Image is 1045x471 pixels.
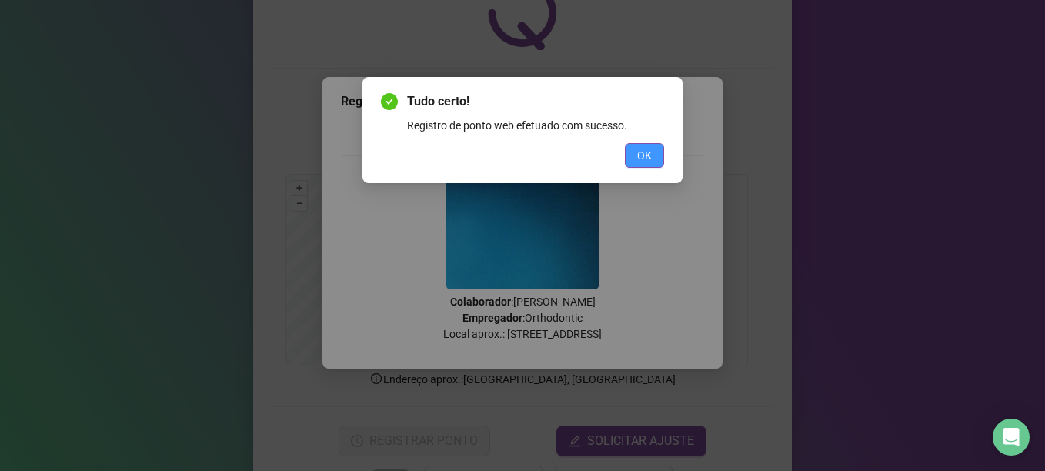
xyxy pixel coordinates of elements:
[381,93,398,110] span: check-circle
[993,419,1030,456] div: Open Intercom Messenger
[407,92,664,111] span: Tudo certo!
[637,147,652,164] span: OK
[625,143,664,168] button: OK
[407,117,664,134] div: Registro de ponto web efetuado com sucesso.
